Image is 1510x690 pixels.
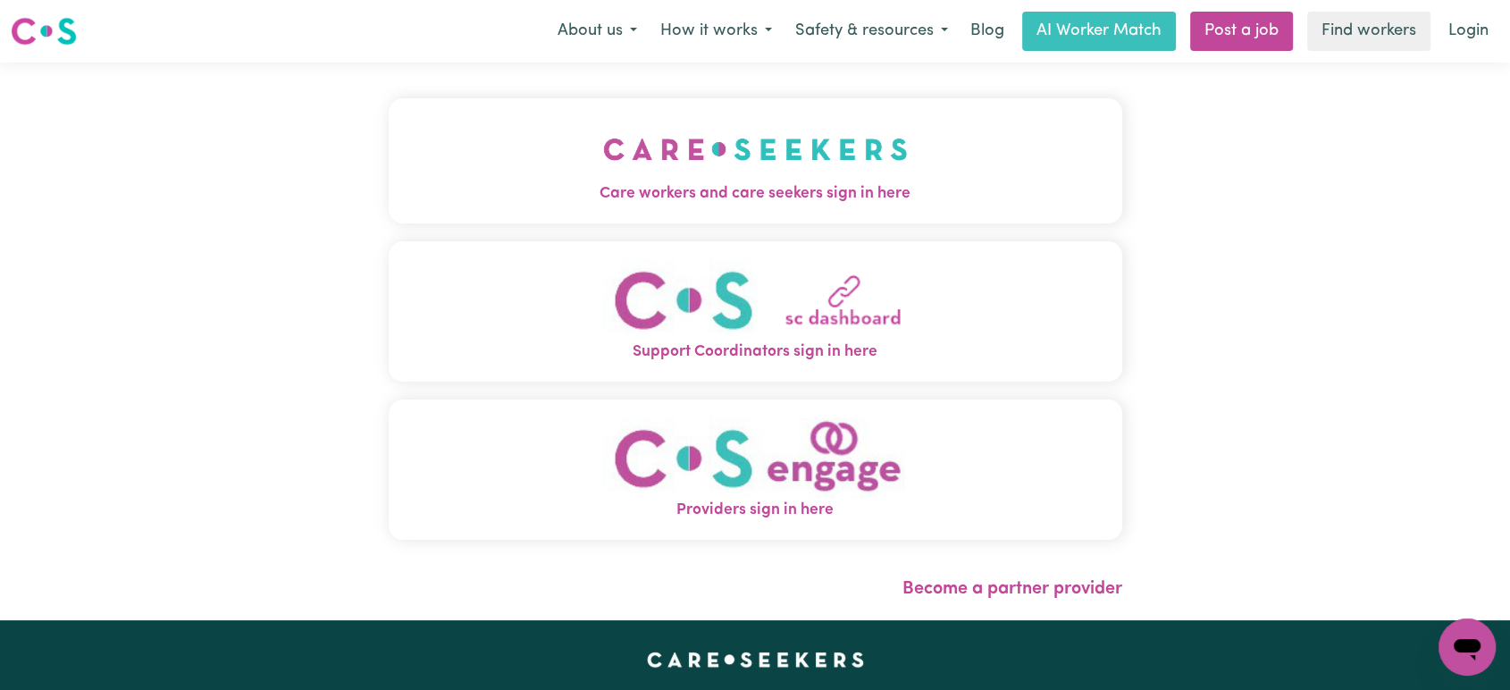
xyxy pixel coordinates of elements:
[1439,618,1496,676] iframe: Button to launch messaging window
[546,13,649,50] button: About us
[647,652,864,667] a: Careseekers home page
[1022,12,1176,51] a: AI Worker Match
[784,13,960,50] button: Safety & resources
[389,341,1122,364] span: Support Coordinators sign in here
[1190,12,1293,51] a: Post a job
[389,98,1122,223] button: Care workers and care seekers sign in here
[11,11,77,52] a: Careseekers logo
[389,182,1122,206] span: Care workers and care seekers sign in here
[389,400,1122,540] button: Providers sign in here
[960,12,1015,51] a: Blog
[902,580,1122,598] a: Become a partner provider
[11,15,77,47] img: Careseekers logo
[389,241,1122,382] button: Support Coordinators sign in here
[1307,12,1430,51] a: Find workers
[649,13,784,50] button: How it works
[1438,12,1499,51] a: Login
[389,499,1122,522] span: Providers sign in here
